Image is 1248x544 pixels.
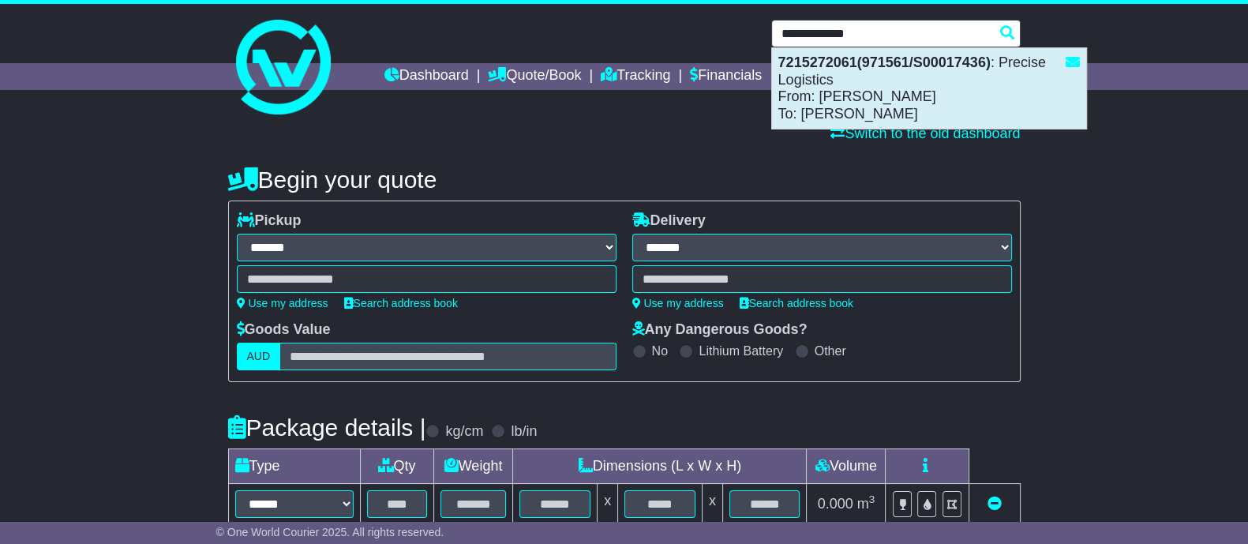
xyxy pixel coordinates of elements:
label: Delivery [632,212,706,230]
a: Tracking [601,63,670,90]
a: Remove this item [988,496,1002,512]
a: Financials [690,63,762,90]
div: : Precise Logistics From: [PERSON_NAME] To: [PERSON_NAME] [772,48,1086,129]
span: 0.000 [818,496,853,512]
label: Lithium Battery [699,343,783,358]
sup: 3 [869,493,875,505]
td: Dimensions (L x W x H) [513,449,807,484]
a: Quote/Book [488,63,581,90]
td: Type [228,449,360,484]
label: AUD [237,343,281,370]
a: Use my address [632,297,724,310]
span: © One World Courier 2025. All rights reserved. [216,526,444,538]
td: Qty [360,449,433,484]
label: Pickup [237,212,302,230]
label: kg/cm [445,423,483,441]
td: Volume [807,449,886,484]
td: Weight [433,449,513,484]
a: Search address book [740,297,853,310]
a: Dashboard [384,63,469,90]
label: lb/in [511,423,537,441]
label: Any Dangerous Goods? [632,321,808,339]
td: x [702,484,722,525]
span: m [857,496,875,512]
h4: Begin your quote [228,167,1021,193]
label: No [652,343,668,358]
a: Search address book [344,297,458,310]
label: Other [815,343,846,358]
h4: Package details | [228,415,426,441]
strong: 7215272061(971561/S00017436) [778,54,991,70]
a: Switch to the old dashboard [830,126,1020,141]
td: x [598,484,618,525]
a: Use my address [237,297,328,310]
label: Goods Value [237,321,331,339]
